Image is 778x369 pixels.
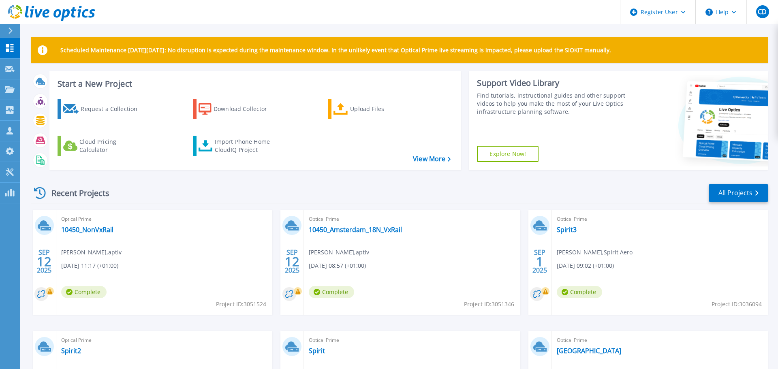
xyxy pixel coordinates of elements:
[58,99,148,119] a: Request a Collection
[309,286,354,298] span: Complete
[557,336,763,345] span: Optical Prime
[61,286,107,298] span: Complete
[309,347,325,355] a: Spirit
[309,248,369,257] span: [PERSON_NAME] , aptiv
[309,226,402,234] a: 10450_Amsterdam_18N_VxRail
[712,300,762,309] span: Project ID: 3036094
[61,336,267,345] span: Optical Prime
[557,261,614,270] span: [DATE] 09:02 (+01:00)
[58,136,148,156] a: Cloud Pricing Calculator
[60,47,611,53] p: Scheduled Maintenance [DATE][DATE]: No disruption is expected during the maintenance window. In t...
[31,183,120,203] div: Recent Projects
[193,99,283,119] a: Download Collector
[309,336,515,345] span: Optical Prime
[216,300,266,309] span: Project ID: 3051524
[557,215,763,224] span: Optical Prime
[284,247,300,276] div: SEP 2025
[215,138,278,154] div: Import Phone Home CloudIQ Project
[477,78,629,88] div: Support Video Library
[309,261,366,270] span: [DATE] 08:57 (+01:00)
[536,258,543,265] span: 1
[214,101,278,117] div: Download Collector
[758,9,767,15] span: CD
[709,184,768,202] a: All Projects
[61,248,122,257] span: [PERSON_NAME] , aptiv
[61,226,113,234] a: 10450_NonVxRail
[309,215,515,224] span: Optical Prime
[477,146,539,162] a: Explore Now!
[477,92,629,116] div: Find tutorials, instructional guides and other support videos to help you make the most of your L...
[350,101,415,117] div: Upload Files
[285,258,299,265] span: 12
[61,261,118,270] span: [DATE] 11:17 (+01:00)
[557,347,621,355] a: [GEOGRAPHIC_DATA]
[61,347,81,355] a: Spirit2
[532,247,547,276] div: SEP 2025
[328,99,418,119] a: Upload Files
[79,138,144,154] div: Cloud Pricing Calculator
[61,215,267,224] span: Optical Prime
[557,286,602,298] span: Complete
[557,226,577,234] a: Spirit3
[413,155,451,163] a: View More
[58,79,451,88] h3: Start a New Project
[557,248,633,257] span: [PERSON_NAME] , Spirit Aero
[81,101,145,117] div: Request a Collection
[37,258,51,265] span: 12
[36,247,52,276] div: SEP 2025
[464,300,514,309] span: Project ID: 3051346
